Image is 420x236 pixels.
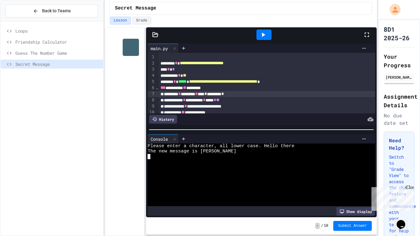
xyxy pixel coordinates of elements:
div: 5 [148,79,155,85]
button: Submit Answer [333,221,372,231]
div: main.py [148,45,171,52]
span: The new message is [PERSON_NAME] [148,149,236,154]
div: My Account [383,2,402,17]
span: - [315,223,320,229]
span: 10 [324,223,328,228]
span: Back to Teams [42,8,71,14]
div: main.py [148,44,179,53]
div: Console [148,134,179,144]
span: Secret Message [115,5,156,12]
div: No due date set [384,112,414,127]
div: 4 [148,73,155,79]
span: Fold line [155,85,158,90]
h2: Assignment Details [384,92,414,109]
h3: Need Help? [389,137,409,151]
div: History [149,115,177,124]
span: / [321,223,323,228]
iframe: chat widget [369,185,414,211]
span: Please enter a character, all lower case. Hello there [148,144,294,149]
span: Loops [15,28,101,34]
div: 1 [148,54,155,60]
div: 2 [148,60,155,66]
div: 8 [148,97,155,103]
h2: Your Progress [384,52,414,69]
div: Chat with us now!Close [2,2,42,39]
h1: 8D1 2025-26 [384,25,414,42]
span: Guess The Number Game [15,50,101,56]
div: 6 [148,85,155,91]
div: [PERSON_NAME] [386,74,413,80]
button: Back to Teams [6,4,98,18]
button: Grade [132,17,151,25]
span: Secret Message [15,61,101,67]
div: 7 [148,91,155,97]
div: Console [148,136,171,142]
div: 3 [148,66,155,73]
iframe: chat widget [394,211,414,230]
button: Lesson [110,17,131,25]
div: 9 [148,103,155,109]
span: Friendship Calculator [15,39,101,45]
div: Show display [336,207,375,216]
div: 10 [148,109,155,116]
span: Submit Answer [338,223,367,228]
